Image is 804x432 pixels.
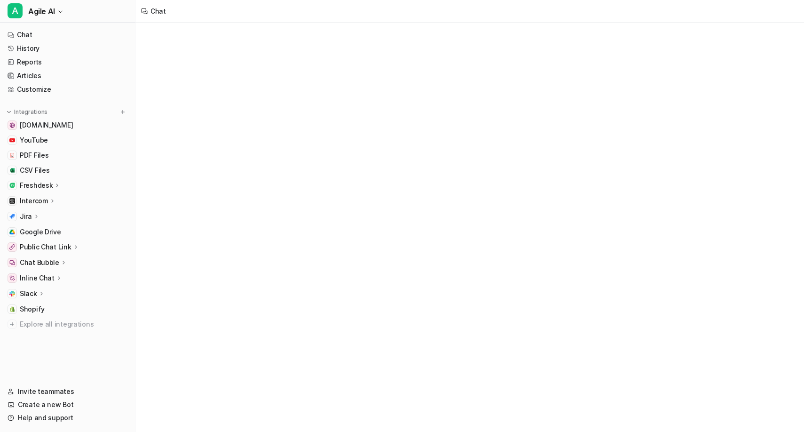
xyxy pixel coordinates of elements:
a: CSV FilesCSV Files [4,164,131,177]
p: Public Chat Link [20,242,71,252]
a: Reports [4,56,131,69]
img: menu_add.svg [119,109,126,115]
img: expand menu [6,109,12,115]
div: Chat [150,6,166,16]
p: Inline Chat [20,273,55,283]
span: Google Drive [20,227,61,237]
span: PDF Files [20,151,48,160]
p: Integrations [14,108,47,116]
a: YouTubeYouTube [4,134,131,147]
img: Shopify [9,306,15,312]
img: Inline Chat [9,275,15,281]
img: Jira [9,214,15,219]
a: Explore all integrations [4,318,131,331]
span: CSV Files [20,166,49,175]
img: Intercom [9,198,15,204]
img: Google Drive [9,229,15,235]
img: Chat Bubble [9,260,15,265]
img: CSV Files [9,168,15,173]
img: YouTube [9,137,15,143]
img: Freshdesk [9,183,15,188]
span: Agile AI [28,5,55,18]
a: ShopifyShopify [4,303,131,316]
a: Articles [4,69,131,82]
span: Shopify [20,304,45,314]
a: Help and support [4,411,131,424]
p: Slack [20,289,37,298]
p: Jira [20,212,32,221]
a: Chat [4,28,131,41]
a: Customize [4,83,131,96]
img: Public Chat Link [9,244,15,250]
a: Invite teammates [4,385,131,398]
img: www.estarli.co.uk [9,122,15,128]
span: YouTube [20,136,48,145]
a: PDF FilesPDF Files [4,149,131,162]
span: Explore all integrations [20,317,127,332]
a: History [4,42,131,55]
a: www.estarli.co.uk[DOMAIN_NAME] [4,119,131,132]
a: Google DriveGoogle Drive [4,225,131,239]
p: Freshdesk [20,181,53,190]
img: Slack [9,291,15,296]
p: Intercom [20,196,48,206]
p: Chat Bubble [20,258,59,267]
a: Create a new Bot [4,398,131,411]
button: Integrations [4,107,50,117]
span: A [8,3,23,18]
img: explore all integrations [8,320,17,329]
span: [DOMAIN_NAME] [20,120,73,130]
img: PDF Files [9,152,15,158]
